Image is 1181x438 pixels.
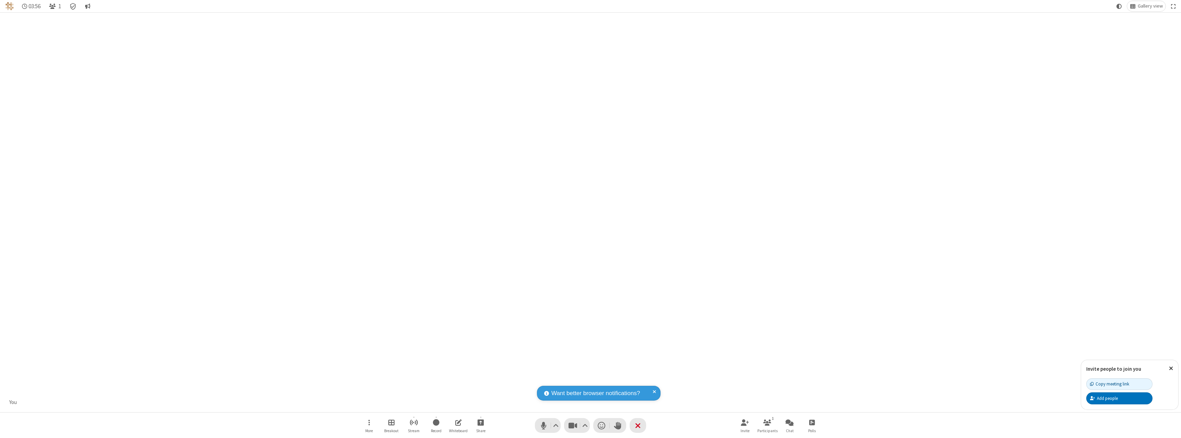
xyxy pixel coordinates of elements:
[535,418,561,433] button: Mute (⌘+Shift+A)
[384,429,399,433] span: Breakout
[551,389,640,398] span: Want better browser notifications?
[7,399,20,406] div: You
[1086,366,1141,372] label: Invite people to join you
[82,1,93,11] button: Conversation
[431,429,442,433] span: Record
[408,429,420,433] span: Stream
[426,416,446,435] button: Start recording
[1164,360,1178,377] button: Close popover
[757,416,778,435] button: Open participant list
[5,2,14,10] img: QA Selenium DO NOT DELETE OR CHANGE
[786,429,794,433] span: Chat
[1127,1,1166,11] button: Change layout
[564,418,590,433] button: Stop video (⌘+Shift+V)
[365,429,373,433] span: More
[448,416,469,435] button: Open shared whiteboard
[46,1,64,11] button: Open participant list
[741,429,749,433] span: Invite
[808,429,816,433] span: Polls
[28,3,41,10] span: 03:56
[802,416,822,435] button: Open poll
[581,418,590,433] button: Video setting
[779,416,800,435] button: Open chat
[1086,392,1153,404] button: Add people
[757,429,778,433] span: Participants
[630,418,646,433] button: End or leave meeting
[58,3,61,10] span: 1
[593,418,610,433] button: Send a reaction
[1114,1,1125,11] button: Using system theme
[1168,1,1179,11] button: Fullscreen
[735,416,755,435] button: Invite participants (⌘+Shift+I)
[551,418,561,433] button: Audio settings
[359,416,379,435] button: Open menu
[19,1,44,11] div: Timer
[476,429,485,433] span: Share
[403,416,424,435] button: Start streaming
[610,418,626,433] button: Raise hand
[449,429,468,433] span: Whiteboard
[470,416,491,435] button: Start sharing
[770,415,776,422] div: 1
[67,1,80,11] div: Meeting details Encryption enabled
[381,416,402,435] button: Manage Breakout Rooms
[1138,3,1163,9] span: Gallery view
[1086,378,1153,390] button: Copy meeting link
[1090,381,1129,387] div: Copy meeting link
